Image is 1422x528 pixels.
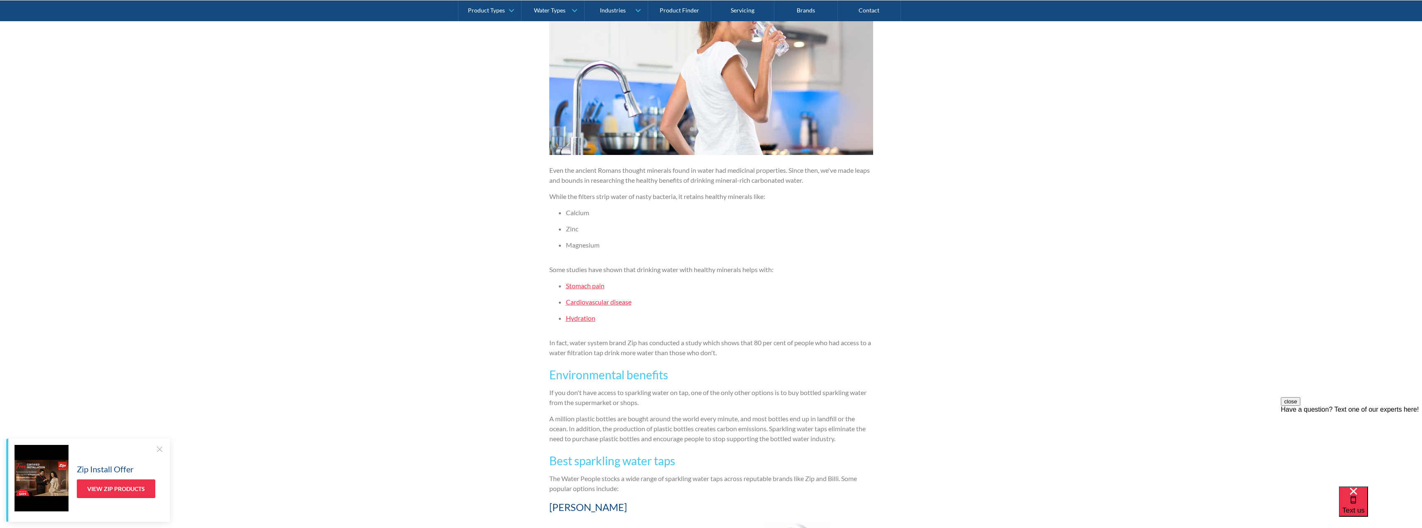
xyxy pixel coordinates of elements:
p: Some studies have shown that drinking water with healthy minerals helps with: [549,265,873,275]
a: Stomach pain [566,282,605,290]
div: Industries [600,7,626,14]
a: View Zip Products [77,479,155,498]
img: sparkling water benefits [549,3,873,155]
div: Product Types [468,7,505,14]
li: Calcium [566,208,873,218]
p: While the filters strip water of nasty bacteria, it retains healthy minerals like: [549,192,873,201]
img: Zip Install Offer [15,445,69,511]
iframe: podium webchat widget bubble [1339,486,1422,528]
h5: Zip Install Offer [77,463,134,475]
p: The Water People stocks a wide range of sparkling water taps across reputable brands like Zip and... [549,474,873,494]
a: Cardiovascular disease [566,298,631,306]
p: Even the ancient Romans thought minerals found in water had medicinal properties. Since then, we'... [549,165,873,185]
p: If you don't have access to sparkling water on tap, one of the only other options is to buy bottl... [549,388,873,408]
h3: Environmental benefits [549,366,873,383]
a: Hydration [566,314,595,322]
div: Water Types [534,7,565,14]
li: Zinc [566,224,873,234]
h3: Best sparkling water taps [549,452,873,469]
p: A million plastic bottles are bought around the world every minute, and most bottles end up in la... [549,414,873,444]
iframe: podium webchat widget prompt [1281,397,1422,497]
p: In fact, water system brand Zip has conducted a study which shows that 80 per cent of people who ... [549,338,873,358]
h4: [PERSON_NAME] [549,500,873,515]
li: Magnesium [566,240,873,250]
